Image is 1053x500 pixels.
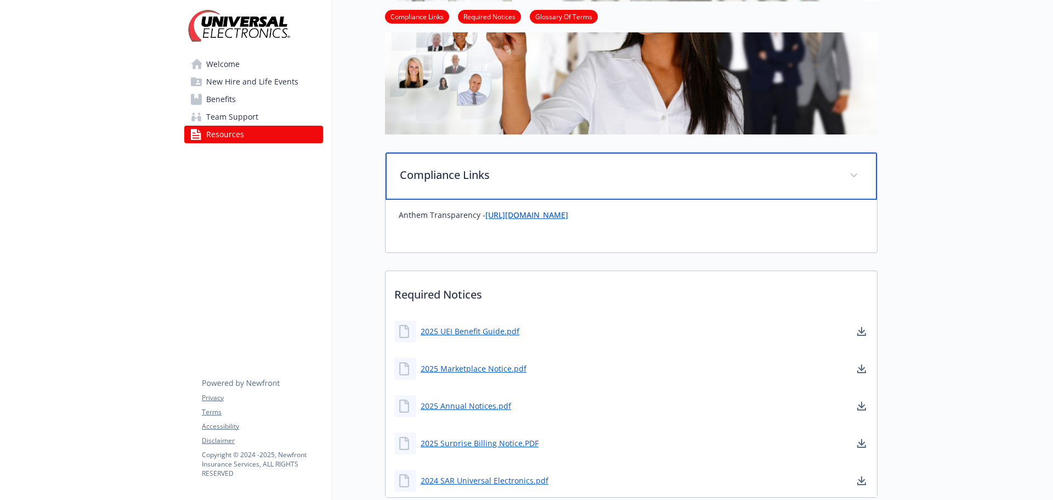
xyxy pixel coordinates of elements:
[202,422,322,431] a: Accessibility
[855,474,868,487] a: download document
[202,450,322,478] p: Copyright © 2024 - 2025 , Newfront Insurance Services, ALL RIGHTS RESERVED
[421,325,519,337] a: 2025 UEI Benefit Guide.pdf
[855,325,868,338] a: download document
[206,55,240,73] span: Welcome
[421,363,526,374] a: 2025 Marketplace Notice.pdf
[399,209,864,222] p: Anthem Transparency -
[386,200,877,252] div: Compliance Links
[206,73,298,91] span: New Hire and Life Events
[421,475,548,486] a: 2024 SAR Universal Electronics.pdf
[184,91,323,108] a: Benefits
[386,153,877,200] div: Compliance Links
[855,437,868,450] a: download document
[530,10,598,21] a: Glossary Of Terms
[206,108,258,126] span: Team Support
[458,10,521,21] a: Required Notices
[184,108,323,126] a: Team Support
[202,407,322,417] a: Terms
[202,393,322,403] a: Privacy
[206,91,236,108] span: Benefits
[421,400,511,412] a: 2025 Annual Notices.pdf
[202,436,322,446] a: Disclaimer
[386,271,877,312] p: Required Notices
[385,10,449,21] a: Compliance Links
[206,126,244,143] span: Resources
[400,167,836,183] p: Compliance Links
[184,55,323,73] a: Welcome
[855,362,868,375] a: download document
[421,437,539,449] a: 2025 Surprise Billing Notice.PDF
[485,210,568,220] a: [URL][DOMAIN_NAME]
[855,400,868,413] a: download document
[184,126,323,143] a: Resources
[184,73,323,91] a: New Hire and Life Events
